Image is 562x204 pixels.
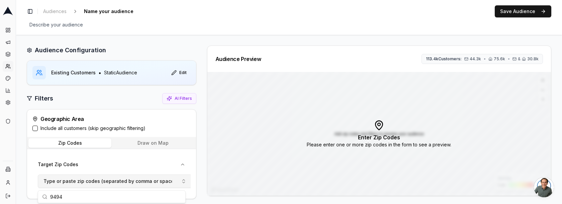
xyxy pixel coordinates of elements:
span: • [508,56,510,62]
div: Open chat [534,177,554,197]
span: Describe your audience [27,20,86,29]
div: Audience Preview [215,56,261,62]
span: 113.4k Customers: [426,56,462,62]
span: 44.3k [470,56,481,62]
span: & [518,56,521,62]
button: Log out [3,191,13,201]
div: Target Zip Codes [32,172,191,193]
span: Type or paste zip codes (separated by comma or space) [43,178,176,185]
button: Draw on Map [111,138,194,148]
span: AI Filters [175,96,192,101]
span: • [98,69,101,77]
span: Name your audience [81,7,136,16]
p: Please enter one or more zip codes in the form to see a preview. [307,141,451,148]
span: Target Zip Codes [38,161,78,168]
div: Geographic Area [32,115,191,123]
input: Type or paste zip codes (separated by comma or space) [50,191,181,203]
button: Edit [167,67,191,78]
button: AI Filters [162,93,196,104]
nav: breadcrumb [40,7,147,16]
span: Existing Customers [51,69,96,76]
span: 30.8k [527,56,539,62]
span: Static Audience [104,69,137,76]
button: Save Audience [495,5,551,17]
span: • [484,56,486,62]
h2: Audience Configuration [35,46,106,55]
span: 75.6k [494,56,505,62]
h2: Filters [35,94,53,103]
a: Audiences [40,7,69,16]
button: 113.4kCustomers:44.3k•75.6k•&30.8k [421,54,543,64]
button: Target Zip Codes [32,157,191,172]
button: Zip Codes [28,138,111,148]
span: Audiences [43,8,67,15]
p: Enter Zip Codes [358,133,400,141]
label: Include all customers (skip geographic filtering) [40,125,146,132]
